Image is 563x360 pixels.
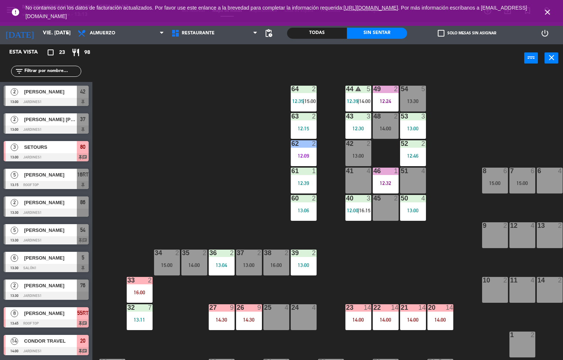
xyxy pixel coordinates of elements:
div: 13:04 [209,263,235,268]
div: 12:39 [291,181,317,186]
div: 12:30 [345,126,371,131]
i: error [11,8,20,17]
span: 5 [11,171,18,179]
span: | [358,208,359,213]
div: 13:00 [236,263,262,268]
span: 2 [11,199,18,206]
div: 2 [230,250,234,256]
div: 14:00 [373,317,399,322]
div: 2 [202,250,207,256]
span: 37 [80,115,85,124]
div: 2 [394,195,398,202]
div: 16:00 [127,290,153,295]
div: 6 [530,168,535,174]
span: 16RT [77,170,89,179]
span: 3 [11,144,18,151]
span: [PERSON_NAME] [24,254,77,262]
div: 2 [558,277,562,284]
div: 2 [558,222,562,229]
span: 14:00 [359,98,371,104]
span: [PERSON_NAME] [24,282,77,289]
div: 14 [446,304,453,311]
div: 2 [312,86,316,92]
div: 14:00 [181,263,207,268]
div: 2 [503,222,508,229]
i: close [547,53,556,62]
div: 14 [391,304,398,311]
i: warning [355,86,361,92]
span: 2 [11,88,18,96]
div: 38 [264,250,265,256]
div: 12:32 [373,181,399,186]
span: [PERSON_NAME] [24,226,77,234]
i: crop_square [46,48,55,57]
div: 3 [366,113,371,120]
span: 8 [11,310,18,317]
div: 4 [558,168,562,174]
span: 14 [11,337,18,345]
i: restaurant [71,48,80,57]
div: 4 [366,168,371,174]
i: arrow_drop_down [63,29,72,38]
div: 1 [394,168,398,174]
div: 14 [364,304,371,311]
div: 14:30 [209,317,235,322]
i: power_settings_new [540,29,549,38]
div: 3 [421,113,426,120]
div: 2 [312,195,316,202]
span: 5 [11,227,18,234]
span: 15:00 [304,98,316,104]
label: Solo mesas sin asignar [438,30,496,37]
div: 14:00 [345,317,371,322]
span: [PERSON_NAME] [24,199,77,206]
div: 2 [312,250,316,256]
div: 14:00 [427,317,453,322]
span: check_box_outline_blank [438,30,444,37]
span: SETOURS [24,143,77,151]
div: Todas [287,28,347,39]
div: 8 [483,168,483,174]
span: 12:00 [347,208,358,213]
div: 15:00 [482,181,508,186]
span: 5 [82,253,84,262]
div: 12:24 [373,99,399,104]
div: 14 [418,304,426,311]
div: 13:00 [400,208,426,213]
div: 9 [230,304,234,311]
span: [PERSON_NAME] [PERSON_NAME] [24,116,77,123]
span: 98 [84,48,90,57]
div: 4 [530,277,535,284]
span: 16:15 [359,208,371,213]
div: 12:09 [291,153,317,158]
div: 4 [530,222,535,229]
div: 13:30 [400,99,426,104]
div: 4 [421,168,426,174]
div: 2 [394,86,398,92]
div: 10 [483,277,483,284]
div: 2 [284,250,289,256]
div: 35 [182,250,182,256]
div: 13:11 [127,317,153,322]
span: [PERSON_NAME] [24,309,77,317]
div: 4 [284,304,289,311]
div: 2 [312,140,316,147]
div: 6 [503,168,508,174]
div: 42 [346,140,347,147]
div: 9 [257,304,262,311]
